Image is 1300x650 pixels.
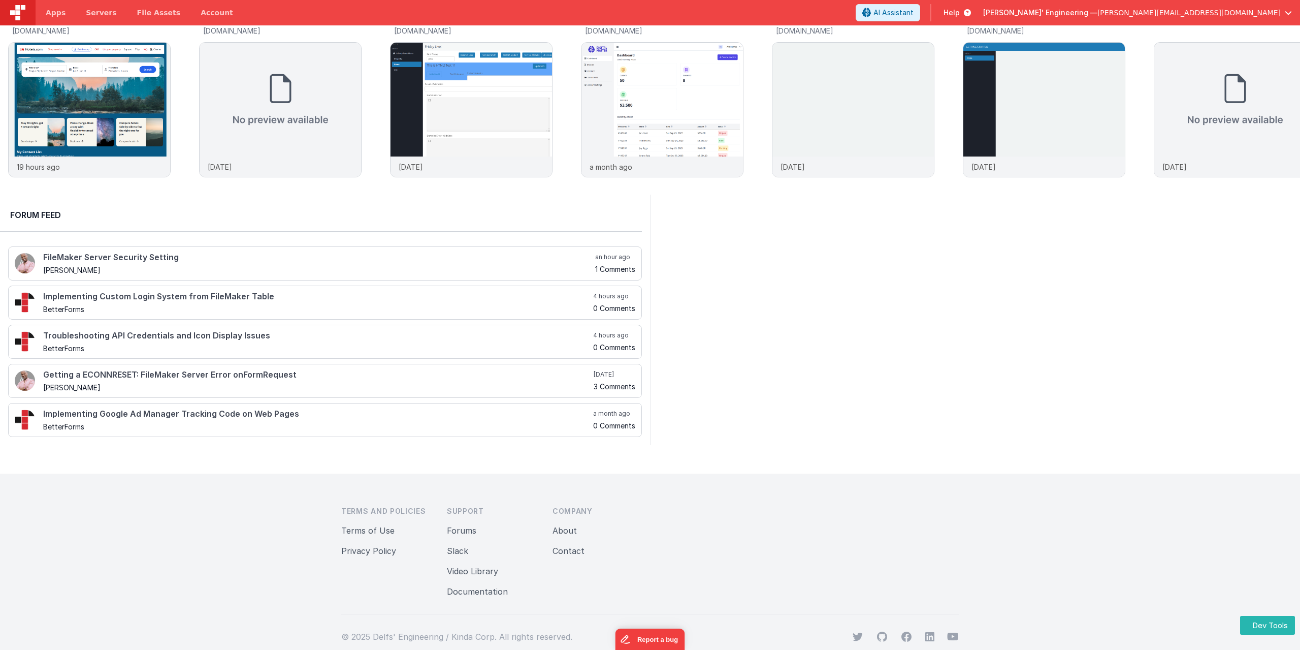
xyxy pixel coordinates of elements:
[873,8,914,18] span: AI Assistant
[137,8,181,18] span: File Assets
[615,629,685,650] iframe: Marker.io feedback button
[1240,616,1295,635] button: Dev Tools
[593,410,635,418] h5: a month ago
[86,8,116,18] span: Servers
[971,162,996,172] p: [DATE]
[552,506,642,516] h3: Company
[341,631,572,643] p: © 2025 Delfs' Engineering / Kinda Corp. All rights reserved.
[595,253,635,261] h5: an hour ago
[15,410,35,430] img: 295_2.png
[43,410,591,419] h4: Implementing Google Ad Manager Tracking Code on Web Pages
[967,27,1125,35] h5: [DOMAIN_NAME]
[447,506,536,516] h3: Support
[15,370,35,391] img: 411_2.png
[552,524,577,537] button: About
[43,345,591,352] h5: BetterForms
[15,253,35,273] img: 411_2.png
[593,422,635,429] h5: 0 Comments
[925,632,935,642] svg: viewBox="0 0 24 24" aria-hidden="true">
[983,8,1292,18] button: [PERSON_NAME]' Engineering — [PERSON_NAME][EMAIL_ADDRESS][DOMAIN_NAME]
[43,423,591,430] h5: BetterForms
[781,162,805,172] p: [DATE]
[341,525,395,536] a: Terms of Use
[341,546,396,556] a: Privacy Policy
[552,545,584,557] button: Contact
[944,8,960,18] span: Help
[341,506,431,516] h3: Terms and Policies
[208,162,232,172] p: [DATE]
[43,331,591,341] h4: Troubleshooting API Credentials and Icon Display Issues
[447,565,498,577] button: Video Library
[593,344,635,351] h5: 0 Comments
[593,331,635,339] h5: 4 hours ago
[594,383,635,390] h5: 3 Comments
[43,305,591,313] h5: BetterForms
[15,292,35,313] img: 295_2.png
[1162,162,1187,172] p: [DATE]
[595,265,635,273] h5: 1 Comments
[43,253,593,262] h4: FileMaker Server Security Setting
[12,27,171,35] h5: [DOMAIN_NAME]
[15,331,35,352] img: 295_2.png
[8,286,642,320] a: Implementing Custom Login System from FileMaker Table BetterForms 4 hours ago 0 Comments
[8,364,642,398] a: Getting a ECONNRESET: FileMaker Server Error onFormRequest [PERSON_NAME] [DATE] 3 Comments
[1097,8,1281,18] span: [PERSON_NAME][EMAIL_ADDRESS][DOMAIN_NAME]
[43,266,593,274] h5: [PERSON_NAME]
[593,292,635,300] h5: 4 hours ago
[203,27,362,35] h5: [DOMAIN_NAME]
[590,162,632,172] p: a month ago
[594,370,635,379] h5: [DATE]
[10,209,632,221] h2: Forum Feed
[447,545,468,557] button: Slack
[856,4,920,21] button: AI Assistant
[447,546,468,556] a: Slack
[776,27,934,35] h5: [DOMAIN_NAME]
[394,27,552,35] h5: [DOMAIN_NAME]
[447,524,476,537] button: Forums
[8,403,642,437] a: Implementing Google Ad Manager Tracking Code on Web Pages BetterForms a month ago 0 Comments
[593,304,635,312] h5: 0 Comments
[8,325,642,359] a: Troubleshooting API Credentials and Icon Display Issues BetterForms 4 hours ago 0 Comments
[43,384,592,391] h5: [PERSON_NAME]
[46,8,66,18] span: Apps
[43,370,592,380] h4: Getting a ECONNRESET: FileMaker Server Error onFormRequest
[983,8,1097,18] span: [PERSON_NAME]' Engineering —
[552,525,577,536] a: About
[8,246,642,281] a: FileMaker Server Security Setting [PERSON_NAME] an hour ago 1 Comments
[585,27,743,35] h5: [DOMAIN_NAME]
[447,585,508,598] button: Documentation
[43,292,591,301] h4: Implementing Custom Login System from FileMaker Table
[399,162,423,172] p: [DATE]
